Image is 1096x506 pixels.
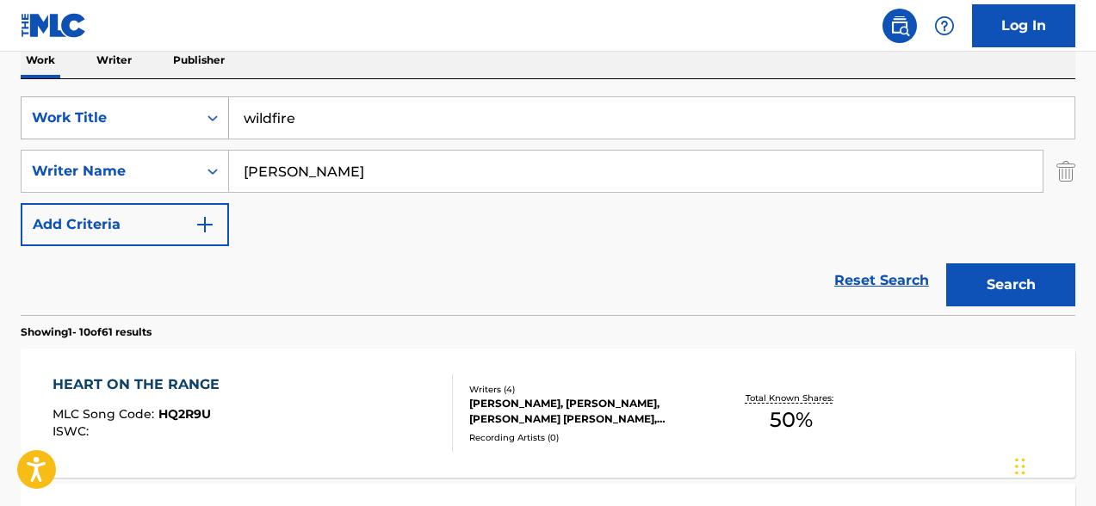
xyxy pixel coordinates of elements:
div: [PERSON_NAME], [PERSON_NAME], [PERSON_NAME] [PERSON_NAME], [PERSON_NAME] [469,396,703,427]
div: Help [927,9,962,43]
span: MLC Song Code : [53,406,158,422]
img: help [934,15,955,36]
form: Search Form [21,96,1075,315]
div: Work Title [32,108,187,128]
p: Total Known Shares: [746,392,838,404]
img: MLC Logo [21,13,87,38]
div: Writers ( 4 ) [469,383,703,396]
button: Add Criteria [21,203,229,246]
div: Writer Name [32,161,187,182]
a: HEART ON THE RANGEMLC Song Code:HQ2R9UISWC:Writers (4)[PERSON_NAME], [PERSON_NAME], [PERSON_NAME]... [21,349,1075,478]
span: HQ2R9U [158,406,211,422]
p: Work [21,42,60,78]
div: HEART ON THE RANGE [53,374,228,395]
img: Delete Criterion [1056,150,1075,193]
button: Search [946,263,1075,306]
p: Writer [91,42,137,78]
span: 50 % [770,404,813,435]
p: Showing 1 - 10 of 61 results [21,324,152,340]
a: Log In [972,4,1075,47]
img: 9d2ae6d4665cec9f34b9.svg [195,214,215,235]
p: Publisher [168,42,230,78]
span: ISWC : [53,423,93,439]
a: Public Search [882,9,917,43]
a: Reset Search [826,262,938,299]
iframe: Chat Widget [1010,423,1096,506]
div: Recording Artists ( 0 ) [469,431,703,444]
div: Drag [1015,441,1025,492]
img: search [889,15,910,36]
